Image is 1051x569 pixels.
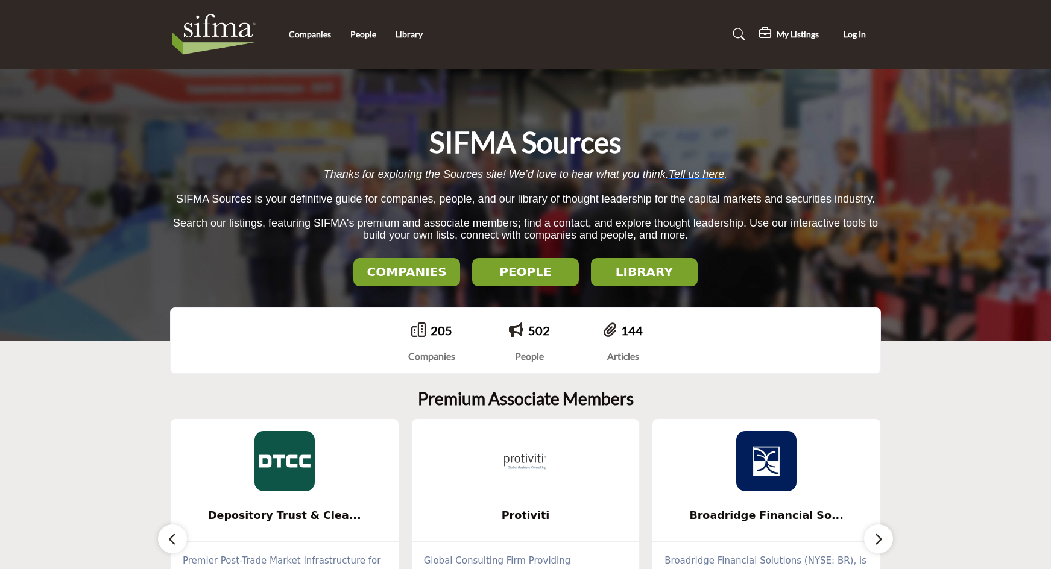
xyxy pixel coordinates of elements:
[430,500,622,532] b: Protiviti
[173,217,878,242] span: Search our listings, featuring SIFMA's premium and associate members; find a contact, and explore...
[528,323,550,338] a: 502
[721,25,753,44] a: Search
[430,508,622,523] span: Protiviti
[429,124,622,161] h1: SIFMA Sources
[396,29,423,39] a: Library
[412,500,640,532] a: Protiviti
[621,323,643,338] a: 144
[350,29,376,39] a: People
[476,265,575,279] h2: PEOPLE
[431,323,452,338] a: 205
[289,29,331,39] a: Companies
[671,500,862,532] b: Broadridge Financial Solutions, Inc.
[759,27,819,42] div: My Listings
[509,349,550,363] div: People
[595,265,694,279] h2: LIBRARY
[472,258,579,286] button: PEOPLE
[357,265,456,279] h2: COMPANIES
[408,349,455,363] div: Companies
[828,24,881,46] button: Log In
[176,193,874,205] span: SIFMA Sources is your definitive guide for companies, people, and our library of thought leadersh...
[495,431,555,491] img: Protiviti
[669,168,724,180] a: Tell us here
[844,29,866,39] span: Log In
[171,500,399,532] a: Depository Trust & Clea...
[170,10,264,58] img: Site Logo
[591,258,698,286] button: LIBRARY
[736,431,797,491] img: Broadridge Financial Solutions, Inc.
[254,431,315,491] img: Depository Trust & Clearing Corporation (DTCC)
[324,168,727,180] span: Thanks for exploring the Sources site! We’d love to hear what you think. .
[652,500,880,532] a: Broadridge Financial So...
[777,29,819,40] h5: My Listings
[671,508,862,523] span: Broadridge Financial So...
[353,258,460,286] button: COMPANIES
[604,349,643,363] div: Articles
[189,500,380,532] b: Depository Trust & Clearing Corporation (DTCC)
[418,389,634,409] h2: Premium Associate Members
[189,508,380,523] span: Depository Trust & Clea...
